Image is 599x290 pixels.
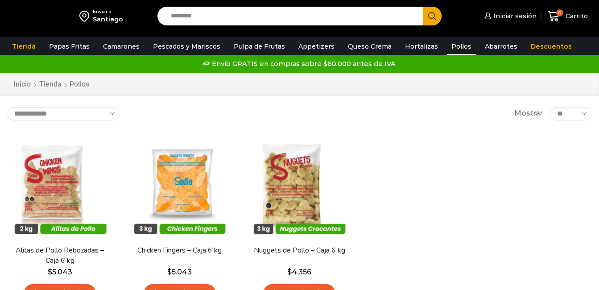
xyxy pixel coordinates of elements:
span: Carrito [563,12,588,21]
a: Camarones [99,38,144,55]
a: Appetizers [294,38,339,55]
img: address-field-icon.svg [79,8,93,24]
a: Pulpa de Frutas [229,38,289,55]
select: Pedido de la tienda [7,107,120,120]
span: Mostrar [514,108,543,119]
bdi: 4.356 [287,268,311,276]
a: Tienda [8,38,40,55]
a: Queso Crema [343,38,396,55]
a: Abarrotes [480,38,522,55]
div: Santiago [93,15,123,24]
a: Tienda [39,79,62,90]
span: Iniciar sesión [491,12,537,21]
span: 0 [556,9,563,17]
bdi: 5.043 [167,268,192,276]
a: Pollos [447,38,476,55]
h1: Pollos [70,80,89,88]
button: Search button [423,7,442,25]
bdi: 5.043 [48,268,72,276]
a: Nuggets de Pollo – Caja 6 kg [252,245,347,256]
a: Iniciar sesión [482,7,537,25]
a: 0 Carrito [545,6,590,27]
a: Inicio [13,79,31,90]
a: Alitas de Pollo Rebozadas – Caja 6 kg [12,245,108,266]
div: Enviar a [93,8,123,15]
a: Hortalizas [401,38,442,55]
a: Papas Fritas [45,38,94,55]
span: $ [48,268,52,276]
a: Pescados y Mariscos [149,38,225,55]
nav: Breadcrumb [13,79,89,90]
span: $ [167,268,172,276]
a: Chicken Fingers – Caja 6 kg [132,245,228,256]
span: $ [287,268,292,276]
a: Descuentos [526,38,576,55]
